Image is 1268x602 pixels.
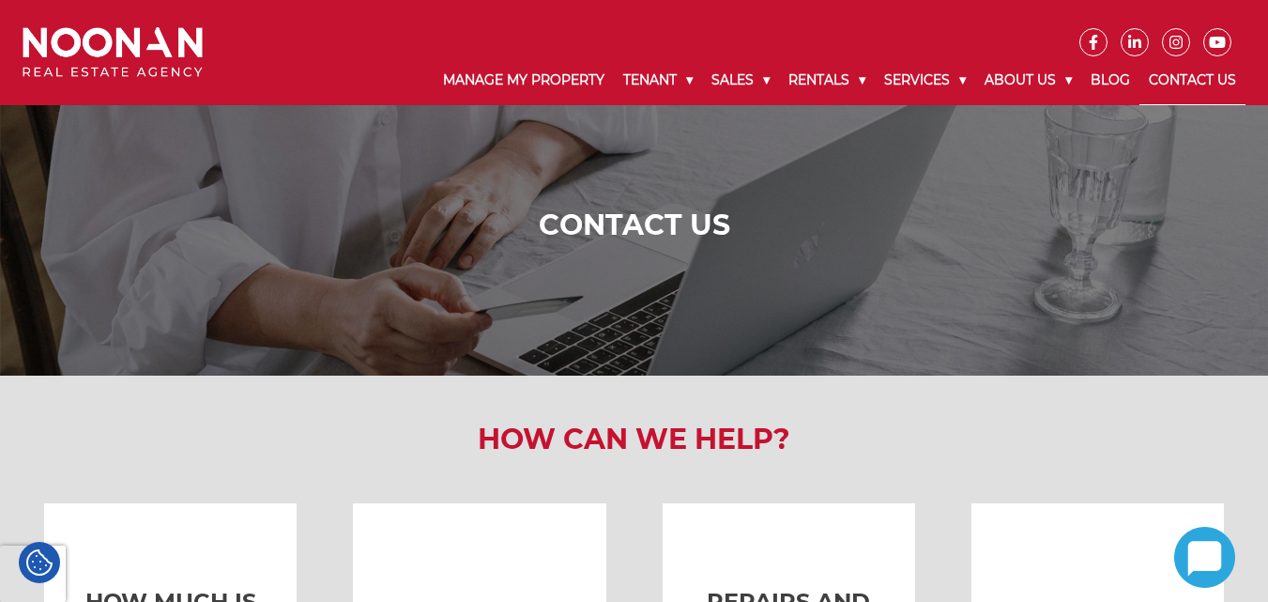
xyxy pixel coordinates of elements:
a: Tenant [614,56,702,104]
a: Contact Us [1139,56,1245,105]
a: Services [875,56,975,104]
a: Rentals [779,56,875,104]
img: Noonan Real Estate Agency [23,27,203,77]
div: Cookie Settings [19,542,60,583]
a: Sales [702,56,779,104]
h2: How Can We Help? [8,423,1260,456]
a: Blog [1081,56,1139,104]
a: About Us [975,56,1081,104]
a: Manage My Property [434,56,614,104]
h1: Contact Us [27,208,1241,242]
